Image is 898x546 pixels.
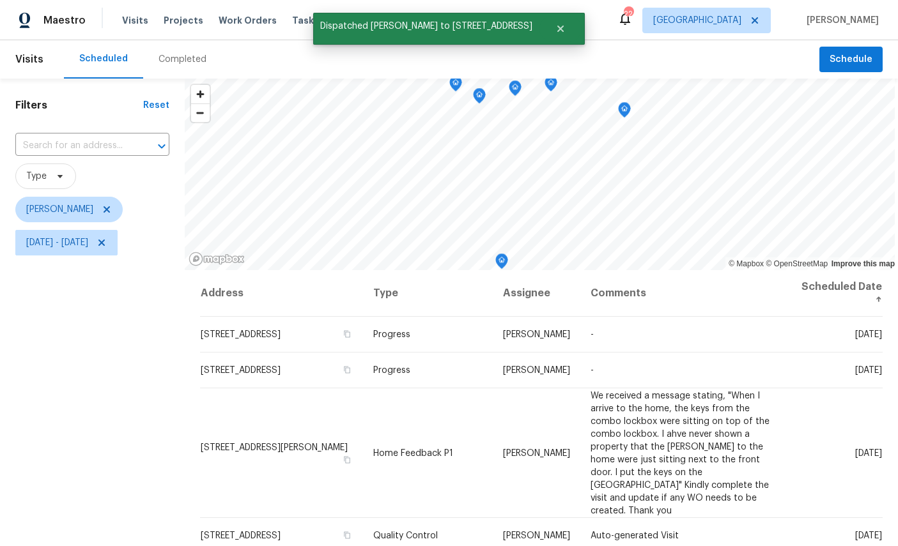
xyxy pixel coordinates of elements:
[653,14,741,27] span: [GEOGRAPHIC_DATA]
[164,14,203,27] span: Projects
[785,270,883,317] th: Scheduled Date ↑
[201,366,281,375] span: [STREET_ADDRESS]
[341,328,353,340] button: Copy Address
[503,448,570,457] span: [PERSON_NAME]
[580,270,786,317] th: Comments
[539,16,582,42] button: Close
[189,252,245,266] a: Mapbox homepage
[15,45,43,73] span: Visits
[191,104,210,122] span: Zoom out
[591,330,594,339] span: -
[624,8,633,20] div: 22
[545,76,557,96] div: Map marker
[373,448,453,457] span: Home Feedback P1
[373,531,438,540] span: Quality Control
[832,259,895,268] a: Improve this map
[618,102,631,122] div: Map marker
[766,259,828,268] a: OpenStreetMap
[729,259,764,268] a: Mapbox
[26,236,88,249] span: [DATE] - [DATE]
[591,366,594,375] span: -
[153,137,171,155] button: Open
[122,14,148,27] span: Visits
[292,16,319,25] span: Tasks
[855,366,882,375] span: [DATE]
[219,14,277,27] span: Work Orders
[830,52,872,68] span: Schedule
[313,13,539,40] span: Dispatched [PERSON_NAME] to [STREET_ADDRESS]
[341,453,353,465] button: Copy Address
[855,448,882,457] span: [DATE]
[201,443,348,451] span: [STREET_ADDRESS][PERSON_NAME]
[200,270,363,317] th: Address
[143,99,169,112] div: Reset
[509,80,522,100] div: Map marker
[341,529,353,541] button: Copy Address
[493,270,580,317] th: Assignee
[191,85,210,103] button: Zoom in
[201,531,281,540] span: [STREET_ADDRESS]
[363,270,493,317] th: Type
[503,330,570,339] span: [PERSON_NAME]
[26,203,93,216] span: [PERSON_NAME]
[855,531,882,540] span: [DATE]
[503,531,570,540] span: [PERSON_NAME]
[43,14,86,27] span: Maestro
[801,14,879,27] span: [PERSON_NAME]
[191,103,210,122] button: Zoom out
[15,136,134,156] input: Search for an address...
[159,53,206,66] div: Completed
[341,364,353,375] button: Copy Address
[855,330,882,339] span: [DATE]
[26,170,47,183] span: Type
[449,76,462,96] div: Map marker
[79,52,128,65] div: Scheduled
[473,88,486,108] div: Map marker
[819,47,883,73] button: Schedule
[185,79,895,270] canvas: Map
[591,391,770,515] span: We received a message stating, "When I arrive to the home, the keys from the combo lockbox were s...
[503,366,570,375] span: [PERSON_NAME]
[591,531,679,540] span: Auto-generated Visit
[201,330,281,339] span: [STREET_ADDRESS]
[15,99,143,112] h1: Filters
